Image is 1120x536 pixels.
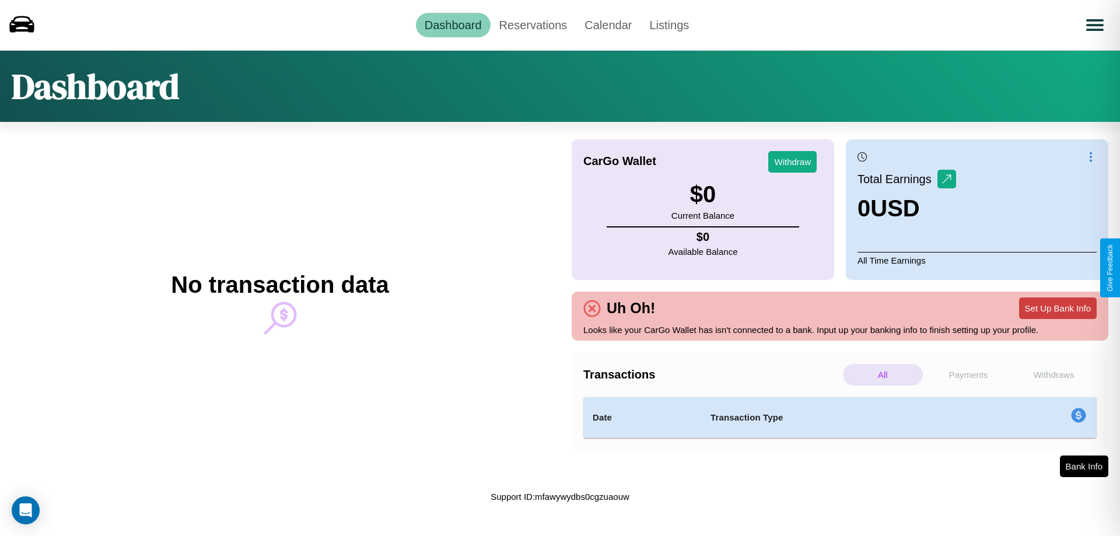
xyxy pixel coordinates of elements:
[668,230,738,244] h4: $ 0
[768,151,817,173] button: Withdraw
[710,411,975,425] h4: Transaction Type
[857,252,1097,268] p: All Time Earnings
[1079,9,1111,41] button: Open menu
[583,397,1097,438] table: simple table
[593,411,692,425] h4: Date
[857,195,956,222] h3: 0 USD
[576,13,640,37] a: Calendar
[12,496,40,524] div: Open Intercom Messenger
[929,364,1009,386] p: Payments
[491,489,629,505] p: Support ID: mfawywydbs0cgzuaouw
[671,208,734,223] p: Current Balance
[1060,456,1108,477] button: Bank Info
[583,322,1097,338] p: Looks like your CarGo Wallet has isn't connected to a bank. Input up your banking info to finish ...
[601,300,661,317] h4: Uh Oh!
[416,13,491,37] a: Dashboard
[1019,297,1097,319] button: Set Up Bank Info
[491,13,576,37] a: Reservations
[171,272,388,298] h2: No transaction data
[843,364,923,386] p: All
[583,155,656,168] h4: CarGo Wallet
[1014,364,1094,386] p: Withdraws
[668,244,738,260] p: Available Balance
[671,181,734,208] h3: $ 0
[640,13,698,37] a: Listings
[12,62,179,110] h1: Dashboard
[857,169,937,190] p: Total Earnings
[583,368,840,381] h4: Transactions
[1106,244,1114,292] div: Give Feedback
